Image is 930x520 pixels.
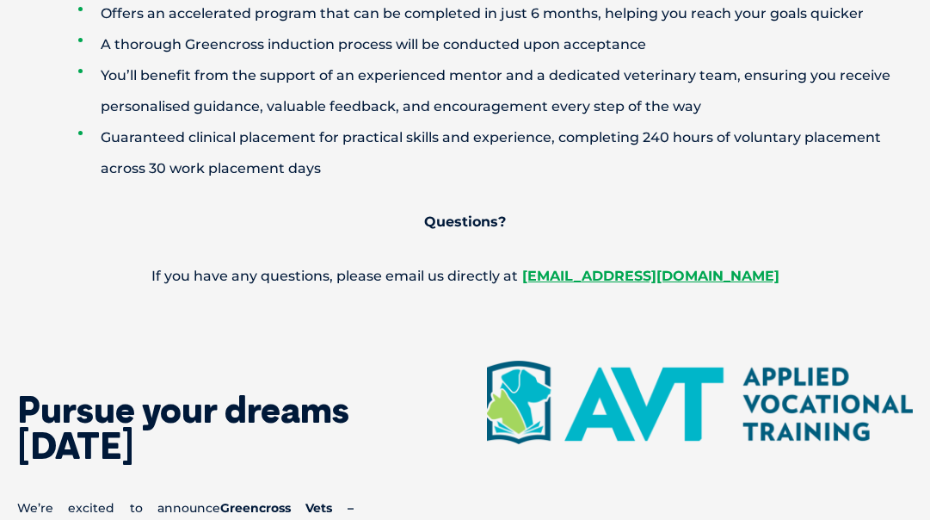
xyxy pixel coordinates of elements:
li: You’ll benefit from the support of an experienced mentor and a dedicated veterinary team, ensurin... [78,60,913,122]
a: [EMAIL_ADDRESS][DOMAIN_NAME] [522,268,779,284]
strong: Questions? [424,214,506,230]
h2: Pursue your dreams [DATE] [17,392,354,464]
li: A thorough Greencross induction process will be conducted upon acceptance [78,29,913,60]
p: If you have any questions, please email us directly at [18,261,913,292]
li: Guaranteed clinical placement for practical skills and experience, completing 240 hours of volunt... [78,122,913,184]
